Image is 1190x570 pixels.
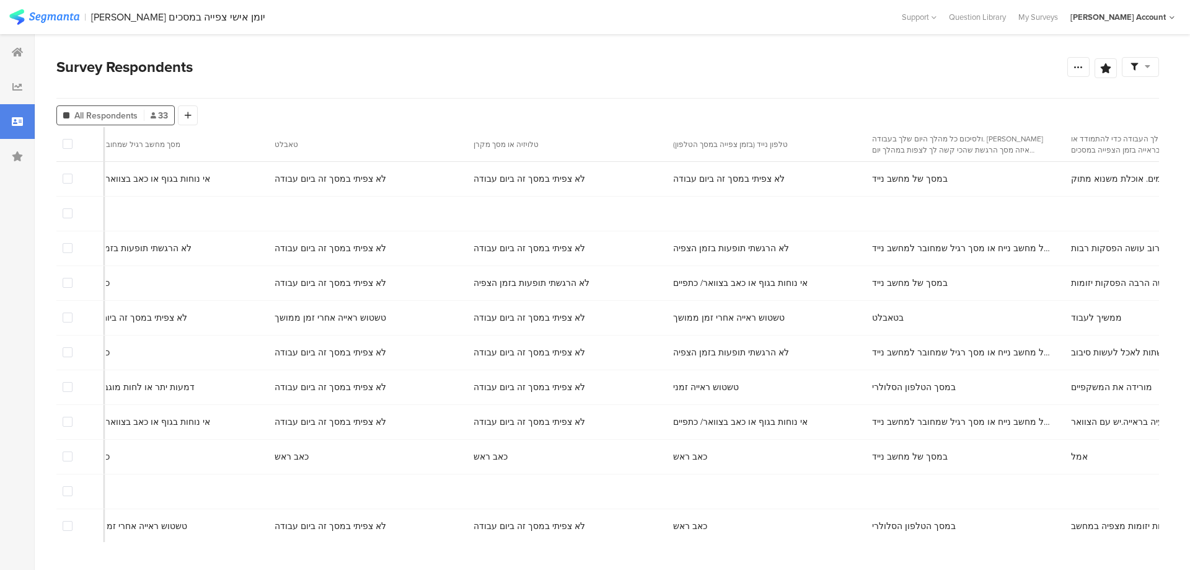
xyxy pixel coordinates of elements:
[872,242,1056,255] span: מסך של מחשב נייח או מסך רגיל שמחובר למחשב נייד
[1071,416,1181,429] span: אין בעיה בראייה.יש עם הצוואר
[1071,381,1152,394] span: מורידה את המשקפיים
[673,242,789,255] span: לא הרגשתי תופעות בזמן הצפיה
[1071,242,1165,255] span: לרוב עושה הפסקות רבות
[872,346,1056,359] span: מסך של מחשב נייח או מסך רגיל שמחובר למחשב נייד
[872,416,1056,429] span: מסך של מחשב נייח או מסך רגיל שמחובר למחשב נייד
[1070,11,1166,23] div: [PERSON_NAME] Account
[76,242,192,255] span: לא הרגשתי תופעות בזמן הצפיה
[84,10,86,24] div: |
[474,416,585,429] span: לא צפיתי במסך זה ביום עבודה
[275,450,309,463] span: כאב ראש
[673,520,707,533] span: כאב ראש
[74,109,138,122] span: All Respondents
[474,520,585,533] span: לא צפיתי במסך זה ביום עבודה
[673,381,739,394] span: טשטוש ראייה זמני
[673,416,808,429] span: אי נוחות בגוף או כאב בצוואר/ כתפיים
[474,381,585,394] span: לא צפיתי במסך זה ביום עבודה
[76,520,187,533] span: טשטוש ראייה אחרי זמן ממושך
[151,109,168,122] span: 33
[474,139,651,150] section: טלויזיה או מסך מקרן
[474,311,585,324] span: לא צפיתי במסך זה ביום עבודה
[872,450,948,463] span: במסך של מחשב נייד
[275,381,386,394] span: לא צפיתי במסך זה ביום עבודה
[673,450,707,463] span: כאב ראש
[474,450,508,463] span: כאב ראש
[1012,11,1064,23] a: My Surveys
[474,277,589,290] span: לא הרגשתי תופעות בזמן הצפיה
[872,311,904,324] span: בטאבלט
[943,11,1012,23] a: Question Library
[872,520,956,533] span: במסך הטלפון הסלולרי
[91,11,265,23] div: [PERSON_NAME] יומן אישי צפייה במסכים
[474,242,585,255] span: לא צפיתי במסך זה ביום עבודה
[76,416,210,429] span: אי נוחות בגוף או כאב בצוואר/ כתפיים
[76,139,253,150] section: מסך מחשב רגיל שמחובר למחשב
[275,311,386,324] span: טשטוש ראייה אחרי זמן ממושך
[673,172,785,185] span: לא צפיתי במסך זה ביום עבודה
[1071,450,1088,463] span: אמל
[474,172,585,185] span: לא צפיתי במסך זה ביום עבודה
[872,381,956,394] span: במסך הטלפון הסלולרי
[9,9,79,25] img: segmanta logo
[902,7,937,27] div: Support
[872,133,1050,156] section: ולסיכום כל מהלך היום שלך בעבודה. [PERSON_NAME] איזה מסך הרגשת שהכי קשה לך לצפות במהלך יום העבודה ...
[275,139,452,150] section: טאבלט
[673,311,785,324] span: טשטוש ראייה אחרי זמן ממושך
[474,346,585,359] span: לא צפיתי במסך זה ביום עבודה
[673,277,808,290] span: אי נוחות בגוף או כאב בצוואר/ כתפיים
[56,56,193,78] span: Survey Respondents
[275,277,386,290] span: לא צפיתי במסך זה ביום עבודה
[76,311,187,324] span: לא צפיתי במסך זה ביום עבודה
[1071,311,1122,324] span: ממשיך לעבוד
[275,416,386,429] span: לא צפיתי במסך זה ביום עבודה
[673,346,789,359] span: לא הרגשתי תופעות בזמן הצפיה
[76,381,195,394] span: דמעות יתר או לחות מוגברת בעין
[275,172,386,185] span: לא צפיתי במסך זה ביום עבודה
[76,172,210,185] span: אי נוחות בגוף או כאב בצוואר/ כתפיים
[872,172,948,185] span: במסך של מחשב נייד
[872,277,948,290] span: במסך של מחשב נייד
[275,346,386,359] span: לא צפיתי במסך זה ביום עבודה
[275,520,386,533] span: לא צפיתי במסך זה ביום עבודה
[673,139,851,150] section: טלפון נייד (בזמן צפייה במסך הטלפון)
[275,242,386,255] span: לא צפיתי במסך זה ביום עבודה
